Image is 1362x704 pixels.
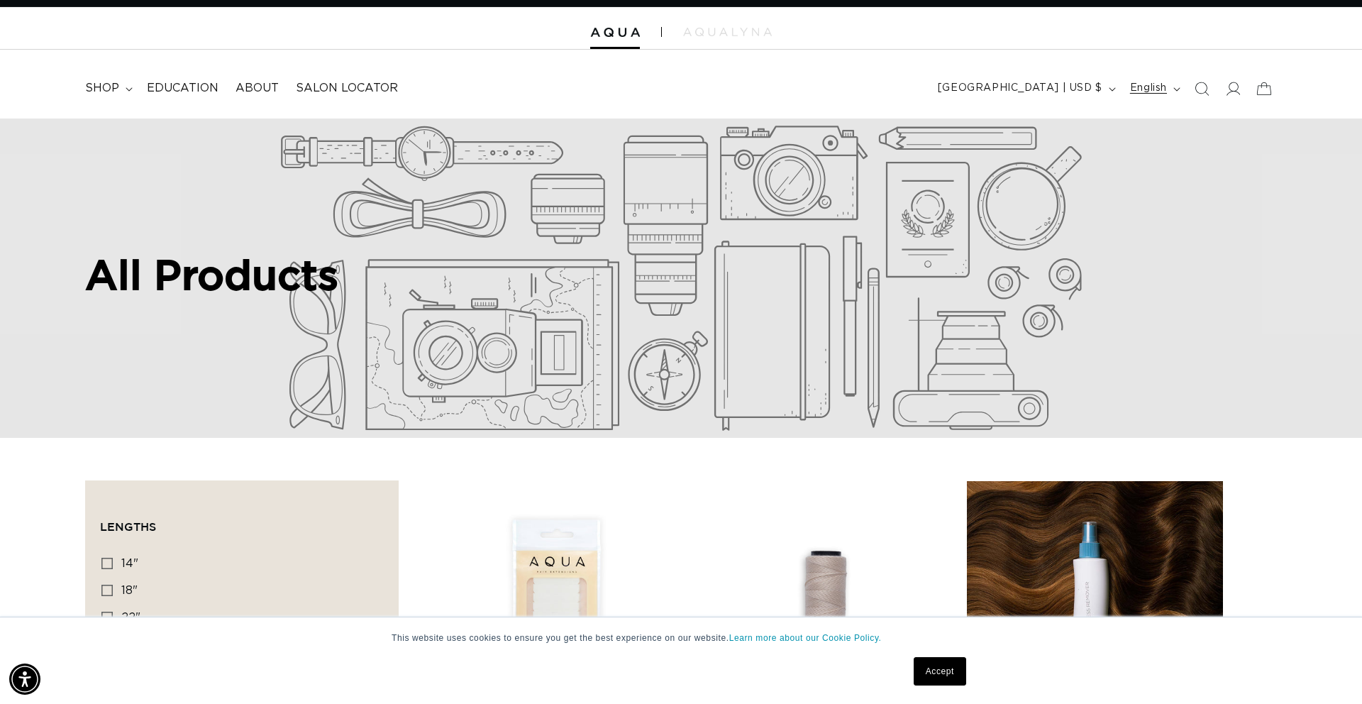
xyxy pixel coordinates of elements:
p: This website uses cookies to ensure you get the best experience on our website. [392,632,970,644]
summary: Lengths (0 selected) [100,495,384,546]
span: Education [147,81,218,96]
span: Salon Locator [296,81,398,96]
button: [GEOGRAPHIC_DATA] | USD $ [929,75,1122,102]
span: English [1130,81,1167,96]
button: English [1122,75,1186,102]
span: Lengths [100,520,156,533]
span: [GEOGRAPHIC_DATA] | USD $ [938,81,1102,96]
a: Accept [914,657,966,686]
img: aqualyna.com [683,28,772,36]
div: Accessibility Menu [9,664,40,695]
a: About [227,72,287,104]
summary: shop [77,72,138,104]
img: Aqua Hair Extensions [590,28,640,38]
a: Salon Locator [287,72,406,104]
a: Education [138,72,227,104]
h2: All Products [85,250,404,299]
summary: Search [1186,73,1217,104]
a: Learn more about our Cookie Policy. [729,633,882,643]
span: About [236,81,279,96]
span: 14" [121,558,138,569]
span: 18" [121,585,138,596]
span: 22" [121,612,140,623]
iframe: Chat Widget [1291,636,1362,704]
span: shop [85,81,119,96]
